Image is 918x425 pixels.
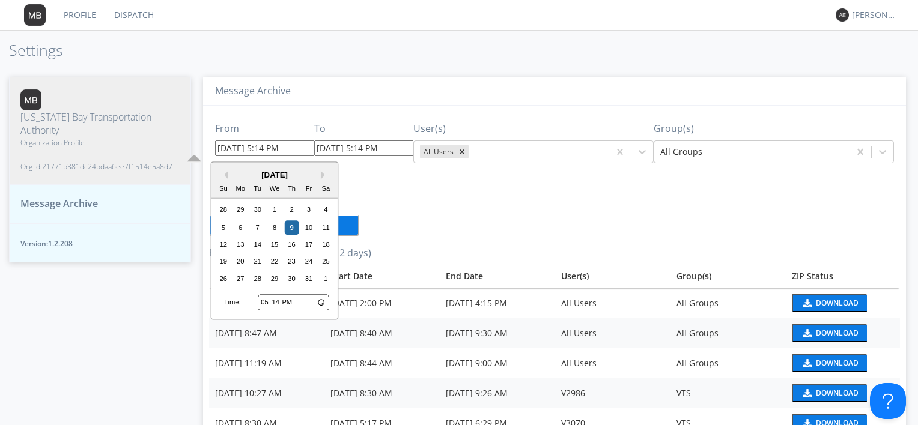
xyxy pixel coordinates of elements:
div: Su [216,182,231,196]
div: All Groups [676,297,780,309]
div: Choose Friday, October 24th, 2025 [302,255,316,269]
div: [DATE] 8:44 AM [330,357,434,369]
div: Th [285,182,299,196]
div: Choose Monday, October 13th, 2025 [233,237,248,252]
div: Choose Tuesday, October 28th, 2025 [251,271,265,286]
div: Choose Saturday, November 1st, 2025 [319,271,333,286]
img: download media button [801,359,812,367]
span: Org id: 21771b381dc24bdaa6ee7f1514e5a8d7 [20,161,180,172]
div: We [267,182,282,196]
div: Sa [319,182,333,196]
div: Tu [251,182,265,196]
div: [DATE] 8:47 AM [215,327,318,339]
div: V2986 [561,387,664,399]
div: Mo [233,182,248,196]
div: Choose Wednesday, October 29th, 2025 [267,271,282,286]
button: Message Archive [9,184,191,223]
div: [PERSON_NAME] [852,9,897,21]
div: Choose Thursday, October 16th, 2025 [285,237,299,252]
div: Choose Friday, October 17th, 2025 [302,237,316,252]
div: Fr [302,182,316,196]
div: [DATE] 11:19 AM [215,357,318,369]
button: Next Month [321,171,329,179]
div: Choose Saturday, October 4th, 2025 [319,203,333,217]
button: Download [792,354,867,372]
div: Choose Tuesday, October 21st, 2025 [251,255,265,269]
img: download media button [801,389,812,397]
div: Choose Sunday, October 26th, 2025 [216,271,231,286]
h3: User(s) [413,124,654,134]
div: All Users [561,327,664,339]
div: Choose Sunday, October 5th, 2025 [216,220,231,235]
div: Choose Friday, October 31st, 2025 [302,271,316,286]
div: [DATE] 2:00 PM [330,297,434,309]
div: Choose Saturday, October 25th, 2025 [319,255,333,269]
div: All Groups [676,357,780,369]
div: Choose Wednesday, October 8th, 2025 [267,220,282,235]
div: Choose Monday, October 6th, 2025 [233,220,248,235]
img: download media button [801,299,812,307]
h3: Group(s) [654,124,894,134]
a: download media buttonDownload [792,324,894,342]
div: [DATE] 10:27 AM [215,387,318,399]
div: Choose Thursday, October 9th, 2025 [285,220,299,235]
input: Time [258,295,329,310]
div: VTS [676,387,780,399]
div: month 2025-10 [215,202,335,287]
button: Version:1.2.208 [9,223,191,262]
th: Toggle SortBy [440,264,555,288]
div: Download [816,360,859,367]
div: Choose Thursday, October 30th, 2025 [285,271,299,286]
div: [DATE] [211,169,338,181]
div: Choose Friday, October 10th, 2025 [302,220,316,235]
h3: From [215,124,314,134]
button: Download [792,324,867,342]
div: Choose Sunday, October 12th, 2025 [216,237,231,252]
div: Download [816,390,859,397]
div: Choose Wednesday, October 22nd, 2025 [267,255,282,269]
div: Choose Sunday, September 28th, 2025 [216,203,231,217]
span: Version: 1.2.208 [20,238,180,249]
img: 373638.png [20,89,41,110]
div: Choose Monday, September 29th, 2025 [233,203,248,217]
div: Choose Wednesday, October 15th, 2025 [267,237,282,252]
a: download media buttonDownload [792,354,894,372]
h3: Export History (expires after 2 days) [209,248,900,259]
div: All Users [561,297,664,309]
a: download media buttonDownload [792,384,894,402]
div: Choose Tuesday, October 7th, 2025 [251,220,265,235]
span: Message Archive [20,197,98,211]
div: Choose Tuesday, October 14th, 2025 [251,237,265,252]
a: download media buttonDownload [792,294,894,312]
img: download media button [801,329,812,337]
h3: To [314,124,413,134]
div: Choose Thursday, October 23rd, 2025 [285,255,299,269]
div: Choose Saturday, October 11th, 2025 [319,220,333,235]
div: [DATE] 9:00 AM [446,357,549,369]
div: [DATE] 9:30 AM [446,327,549,339]
div: Choose Wednesday, October 1st, 2025 [267,203,282,217]
div: All Groups [676,327,780,339]
span: [US_STATE] Bay Transportation Authority [20,110,180,138]
div: Choose Monday, October 27th, 2025 [233,271,248,286]
div: [DATE] 8:30 AM [330,387,434,399]
div: [DATE] 8:40 AM [330,327,434,339]
th: Group(s) [670,264,786,288]
button: Download [792,294,867,312]
span: Organization Profile [20,137,180,148]
img: 373638.png [836,8,849,22]
div: Choose Monday, October 20th, 2025 [233,255,248,269]
div: All Users [420,145,455,158]
button: [US_STATE] Bay Transportation AuthorityOrganization ProfileOrg id:21771b381dc24bdaa6ee7f1514e5a8d7 [9,77,191,185]
iframe: Toggle Customer Support [870,383,906,419]
div: Time: [224,298,241,307]
button: Previous Month [220,171,228,179]
th: User(s) [555,264,670,288]
div: Choose Tuesday, September 30th, 2025 [251,203,265,217]
div: Remove All Users [455,145,469,158]
h3: Message Archive [215,86,894,97]
div: Choose Friday, October 3rd, 2025 [302,203,316,217]
div: Choose Saturday, October 18th, 2025 [319,237,333,252]
th: Toggle SortBy [324,264,440,288]
div: [DATE] 9:26 AM [446,387,549,399]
